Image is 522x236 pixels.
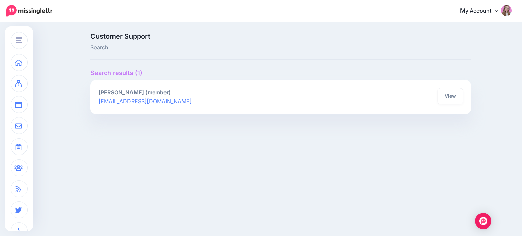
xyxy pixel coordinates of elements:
span: Search [90,43,341,52]
a: View [438,88,463,104]
b: [PERSON_NAME] (member) [99,89,171,96]
div: Open Intercom Messenger [475,213,491,229]
a: [EMAIL_ADDRESS][DOMAIN_NAME] [99,98,192,105]
img: menu.png [16,37,22,43]
img: Missinglettr [6,5,52,17]
h4: Search results (1) [90,69,471,77]
span: Customer Support [90,33,341,40]
a: My Account [453,3,512,19]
